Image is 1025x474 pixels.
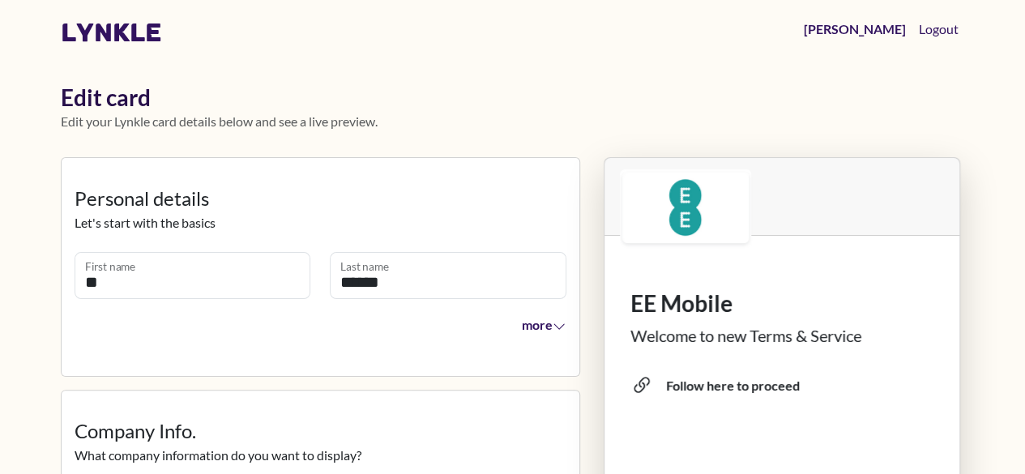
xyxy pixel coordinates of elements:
[912,13,965,45] button: Logout
[666,376,800,395] div: Follow here to proceed
[61,17,162,48] a: lynkle
[630,361,946,411] span: Follow here to proceed
[797,13,912,45] a: [PERSON_NAME]
[522,317,566,332] span: more
[61,84,965,112] h1: Edit card
[75,446,566,465] p: What company information do you want to display?
[511,309,566,341] button: more
[630,290,933,318] h1: EE Mobile
[75,184,566,213] legend: Personal details
[75,416,566,446] legend: Company Info.
[61,112,965,131] p: Edit your Lynkle card details below and see a live preview.
[622,172,749,243] img: logo
[75,213,566,233] p: Let's start with the basics
[630,323,933,348] div: Welcome to new Terms & Service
